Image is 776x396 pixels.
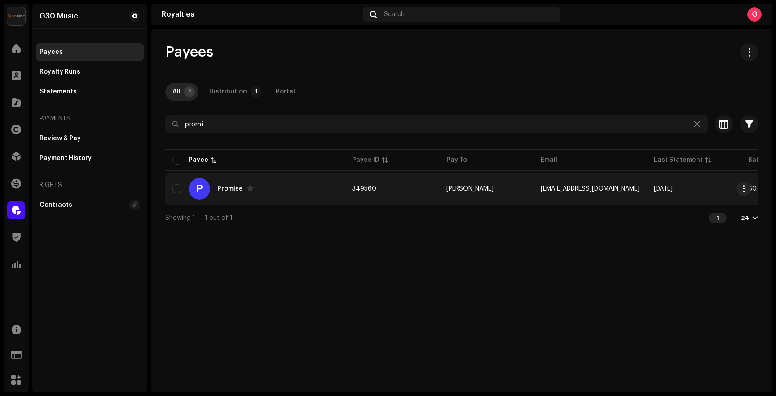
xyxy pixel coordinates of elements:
[36,129,144,147] re-m-nav-item: Review & Pay
[36,196,144,214] re-m-nav-item: Contracts
[165,215,233,221] span: Showing 1 — 1 out of 1
[7,7,25,25] img: 0c83fa6b-fe7a-4d9f-997f-5ab2fec308a3
[36,63,144,81] re-m-nav-item: Royalty Runs
[36,174,144,196] re-a-nav-header: Rights
[165,43,213,61] span: Payees
[209,83,247,101] div: Distribution
[36,43,144,61] re-m-nav-item: Payees
[40,13,78,20] div: G30 Music
[747,7,762,22] div: G
[654,186,673,192] span: Sep 2025
[40,201,72,209] div: Contracts
[352,186,376,192] span: 349560
[40,88,77,95] div: Statements
[352,156,379,165] div: Payee ID
[184,86,195,97] p-badge: 1
[446,186,494,192] span: Ixanlier Rodriguez
[165,115,708,133] input: Search
[189,156,208,165] div: Payee
[384,11,405,18] span: Search
[172,83,181,101] div: All
[251,86,261,97] p-badge: 1
[654,156,703,165] div: Last Statement
[40,135,81,142] div: Review & Pay
[541,186,639,192] span: ixanlier25@gmail.com
[276,83,295,101] div: Portal
[189,178,210,200] div: P
[217,186,243,192] div: Promise
[36,83,144,101] re-m-nav-item: Statements
[40,155,92,162] div: Payment History
[40,49,63,56] div: Payees
[40,68,80,76] div: Royalty Runs
[709,213,727,223] div: 1
[36,149,144,167] re-m-nav-item: Payment History
[741,214,749,222] div: 24
[36,108,144,129] re-a-nav-header: Payments
[748,186,766,192] span: $0.00
[748,156,774,165] div: Balance
[162,11,359,18] div: Royalties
